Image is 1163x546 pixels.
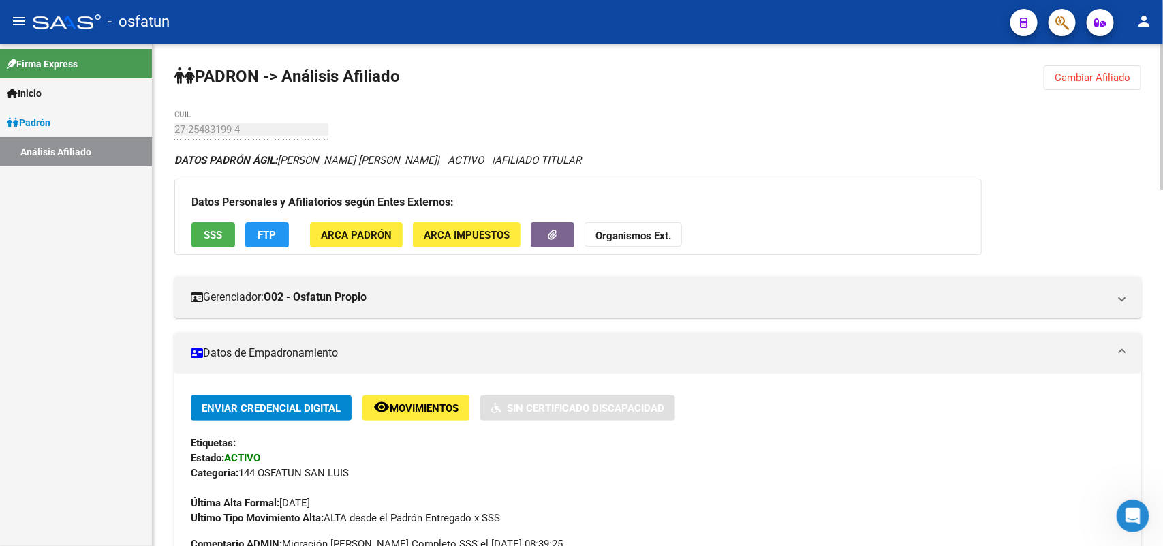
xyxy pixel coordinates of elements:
[174,154,581,166] i: | ACTIVO |
[174,277,1141,318] mat-expansion-panel-header: Gerenciador:O02 - Osfatun Propio
[7,57,78,72] span: Firma Express
[1044,65,1141,90] button: Cambiar Afiliado
[191,193,965,212] h3: Datos Personales y Afiliatorios según Entes Externos:
[191,222,235,247] button: SSS
[191,512,324,524] strong: Ultimo Tipo Movimiento Alta:
[191,497,279,509] strong: Última Alta Formal:
[1117,500,1149,532] iframe: Intercom live chat
[191,466,1125,481] div: 144 OSFATUN SAN LUIS
[224,452,260,464] strong: ACTIVO
[191,497,310,509] span: [DATE]
[507,402,664,414] span: Sin Certificado Discapacidad
[191,467,238,479] strong: Categoria:
[390,402,459,414] span: Movimientos
[202,402,341,414] span: Enviar Credencial Digital
[495,154,581,166] span: AFILIADO TITULAR
[191,290,1108,305] mat-panel-title: Gerenciador:
[1136,13,1152,29] mat-icon: person
[174,333,1141,374] mat-expansion-panel-header: Datos de Empadronamiento
[191,346,1108,361] mat-panel-title: Datos de Empadronamiento
[174,154,277,166] strong: DATOS PADRÓN ÁGIL:
[7,86,42,101] span: Inicio
[245,222,289,247] button: FTP
[108,7,170,37] span: - osfatun
[191,437,236,449] strong: Etiquetas:
[11,13,27,29] mat-icon: menu
[191,452,224,464] strong: Estado:
[480,395,675,421] button: Sin Certificado Discapacidad
[424,229,510,241] span: ARCA Impuestos
[1055,72,1130,84] span: Cambiar Afiliado
[264,290,367,305] strong: O02 - Osfatun Propio
[321,229,392,241] span: ARCA Padrón
[413,222,521,247] button: ARCA Impuestos
[362,395,469,421] button: Movimientos
[7,115,50,130] span: Padrón
[595,230,671,242] strong: Organismos Ext.
[204,229,223,241] span: SSS
[191,395,352,421] button: Enviar Credencial Digital
[174,67,400,86] strong: PADRON -> Análisis Afiliado
[174,154,437,166] span: [PERSON_NAME] [PERSON_NAME]
[310,222,403,247] button: ARCA Padrón
[191,512,500,524] span: ALTA desde el Padrón Entregado x SSS
[585,222,682,247] button: Organismos Ext.
[258,229,277,241] span: FTP
[373,399,390,415] mat-icon: remove_red_eye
